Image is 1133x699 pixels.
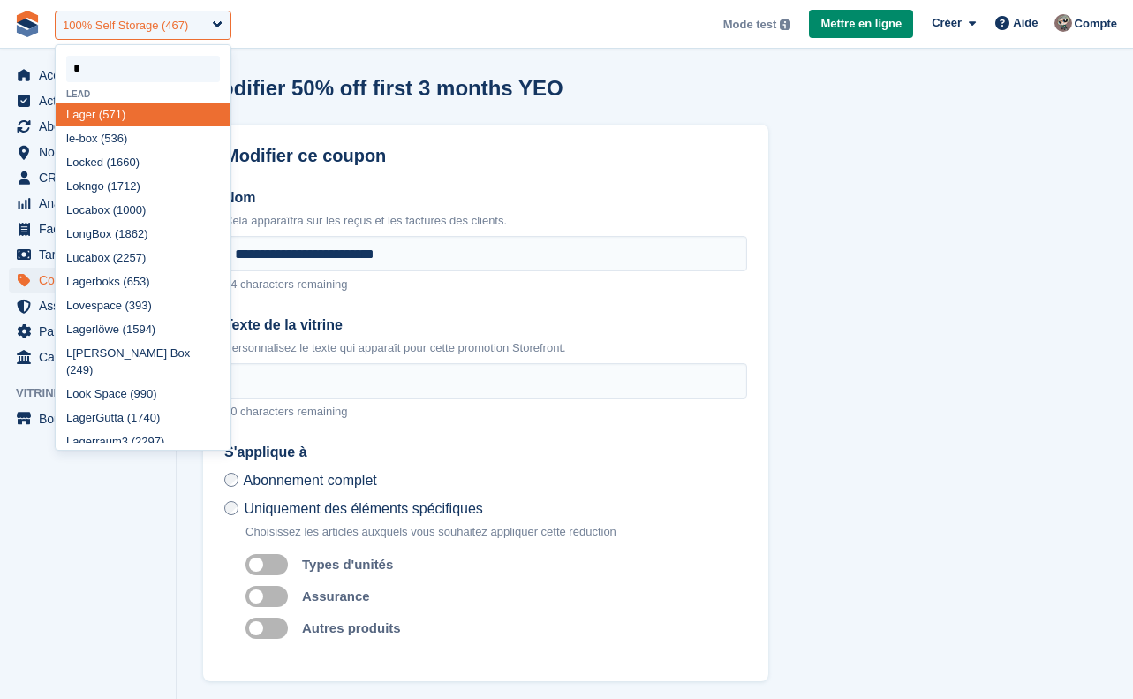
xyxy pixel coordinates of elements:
span: CRM [39,165,145,190]
input: Abonnement complet [224,473,238,487]
label: Nom [224,187,747,209]
span: Nos centres [39,140,145,164]
span: L [66,435,72,448]
a: menu [9,191,167,216]
span: L [66,323,72,336]
span: L [66,346,72,360]
span: Accueil [39,63,145,87]
img: Cristina (100%) [1054,14,1072,32]
img: stora-icon-8386f47178a22dfd0bd8f6a31ec36ba5ce8667c1dd55bd0f319d3a0aa187defe.svg [14,11,41,37]
span: Analytique [39,191,145,216]
label: Texte de la vitrine [224,315,747,336]
p: Choisissez les articles auxquels vous souhaitez appliquer cette réduction [245,523,747,541]
a: menu [9,345,167,369]
span: Compte [1075,15,1117,33]
div: e-box (536) [56,126,230,150]
a: menu [9,268,167,293]
div: ovespace (393) [56,293,230,317]
a: menu [9,88,167,113]
a: menu [9,293,167,318]
div: [PERSON_NAME] Box (249) [56,341,230,383]
span: L [66,251,72,264]
label: Assurance [302,589,370,604]
span: Mettre en ligne [820,15,902,33]
label: Types d'unités [302,557,393,572]
div: agerraum3 (2297) [56,430,230,454]
a: menu [9,217,167,241]
label: Autres produits [302,620,401,635]
p: Cela apparaîtra sur les reçus et les factures des clients. [224,212,747,230]
span: Abonnements [39,114,145,139]
span: L [66,227,72,240]
span: L [66,203,72,217]
p: Personnalisez le texte qui apparaît pour cette promotion Storefront. [224,339,747,357]
span: Créer [932,14,962,32]
div: ocked (1660) [56,150,230,174]
span: Capital [39,345,145,369]
span: l [66,132,69,145]
div: ager (571) [56,103,230,126]
div: ocabox (1000) [56,198,230,222]
span: Coupons [39,268,145,293]
div: 100% Self Storage (467) [63,17,188,34]
span: l [95,323,98,336]
label: Auto apply to unit types [245,563,295,566]
div: ager öwe (1594) [56,317,230,341]
span: characters remaining [240,405,347,418]
a: menu [9,406,167,431]
div: okngo (1712) [56,174,230,198]
span: characters remaining [240,277,347,291]
label: Auto apply to insurance [245,595,295,597]
span: L [66,299,72,312]
span: L [66,179,72,193]
div: ook Space (990) [56,383,230,406]
div: ucabox (2257) [56,246,230,270]
span: Tarifs [39,242,145,267]
input: Uniquement des éléments spécifiques [224,501,238,515]
span: L [66,275,72,288]
span: L [66,89,72,99]
label: Auto apply to custom products [245,627,295,629]
span: L [66,411,72,424]
a: menu [9,140,167,164]
span: Uniquement des éléments spécifiques [244,501,482,516]
h1: Modifier 50% off first 3 months YEO [203,76,563,100]
span: L [66,156,72,169]
div: agerboks (653) [56,270,230,293]
a: Mettre en ligne [809,10,913,39]
label: S'applique à [224,442,747,463]
span: Aide [1013,14,1038,32]
img: icon-info-grey-7440780725fd019a000dd9b08b2336e03edf1995a4989e88bcd33f0948082b44.svg [780,19,790,30]
h2: Modifier ce coupon [224,146,747,166]
span: Abonnement complet [244,473,377,488]
a: menu [9,319,167,344]
span: Mode test [723,16,777,34]
span: L [66,108,72,121]
a: menu [9,242,167,267]
span: Assurance [39,293,145,318]
span: L [66,387,72,400]
div: ead [56,89,230,99]
span: Paramètres [39,319,145,344]
span: Factures [39,217,145,241]
span: Activités [39,88,145,113]
span: Boutique en ligne [39,406,145,431]
a: menu [9,165,167,190]
span: Vitrine [16,384,176,402]
a: menu [9,63,167,87]
div: agerGutta (1740) [56,406,230,430]
div: ongBox (1862) [56,222,230,246]
a: menu [9,114,167,139]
